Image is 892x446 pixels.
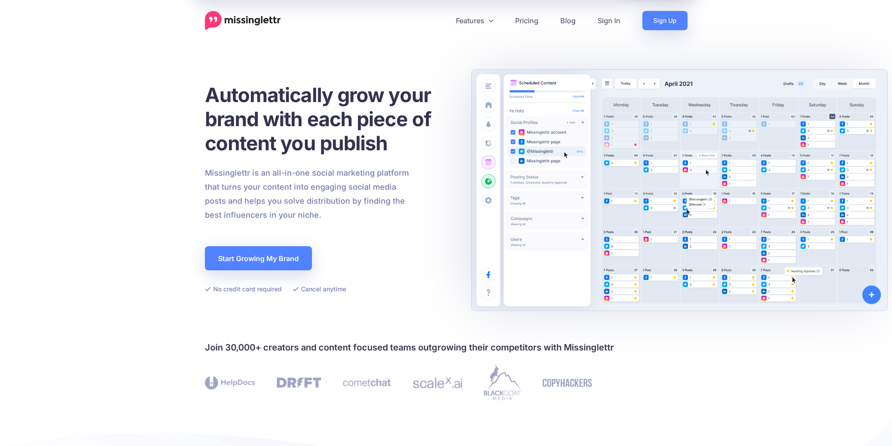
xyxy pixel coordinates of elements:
[549,11,587,30] a: Blog
[587,11,631,30] a: Sign In
[445,11,504,30] a: Features
[205,11,281,30] a: Home
[205,246,312,270] a: Start Growing My Brand
[205,83,453,155] h1: Automatically grow your brand with each piece of content you publish
[205,283,282,294] li: No credit card required
[504,11,549,30] a: Pricing
[205,340,688,354] h4: Join 30,000+ creators and content focused teams outgrowing their competitors with Missinglettr
[205,166,409,222] p: Missinglettr is an all-in-one social marketing platform that turns your content into engaging soc...
[293,283,346,294] li: Cancel anytime
[642,11,688,30] a: Sign Up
